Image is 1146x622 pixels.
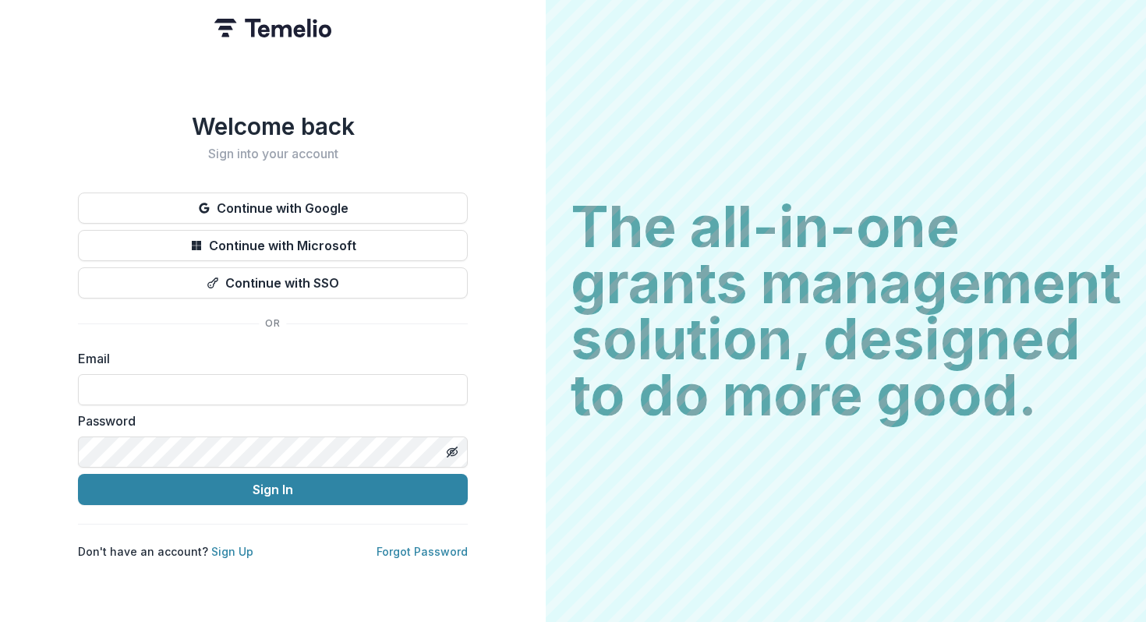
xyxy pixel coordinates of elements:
p: Don't have an account? [78,543,253,560]
button: Toggle password visibility [440,440,465,465]
a: Sign Up [211,545,253,558]
label: Password [78,412,458,430]
button: Continue with Google [78,193,468,224]
img: Temelio [214,19,331,37]
h2: Sign into your account [78,147,468,161]
a: Forgot Password [377,545,468,558]
button: Continue with Microsoft [78,230,468,261]
button: Continue with SSO [78,267,468,299]
h1: Welcome back [78,112,468,140]
label: Email [78,349,458,368]
button: Sign In [78,474,468,505]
